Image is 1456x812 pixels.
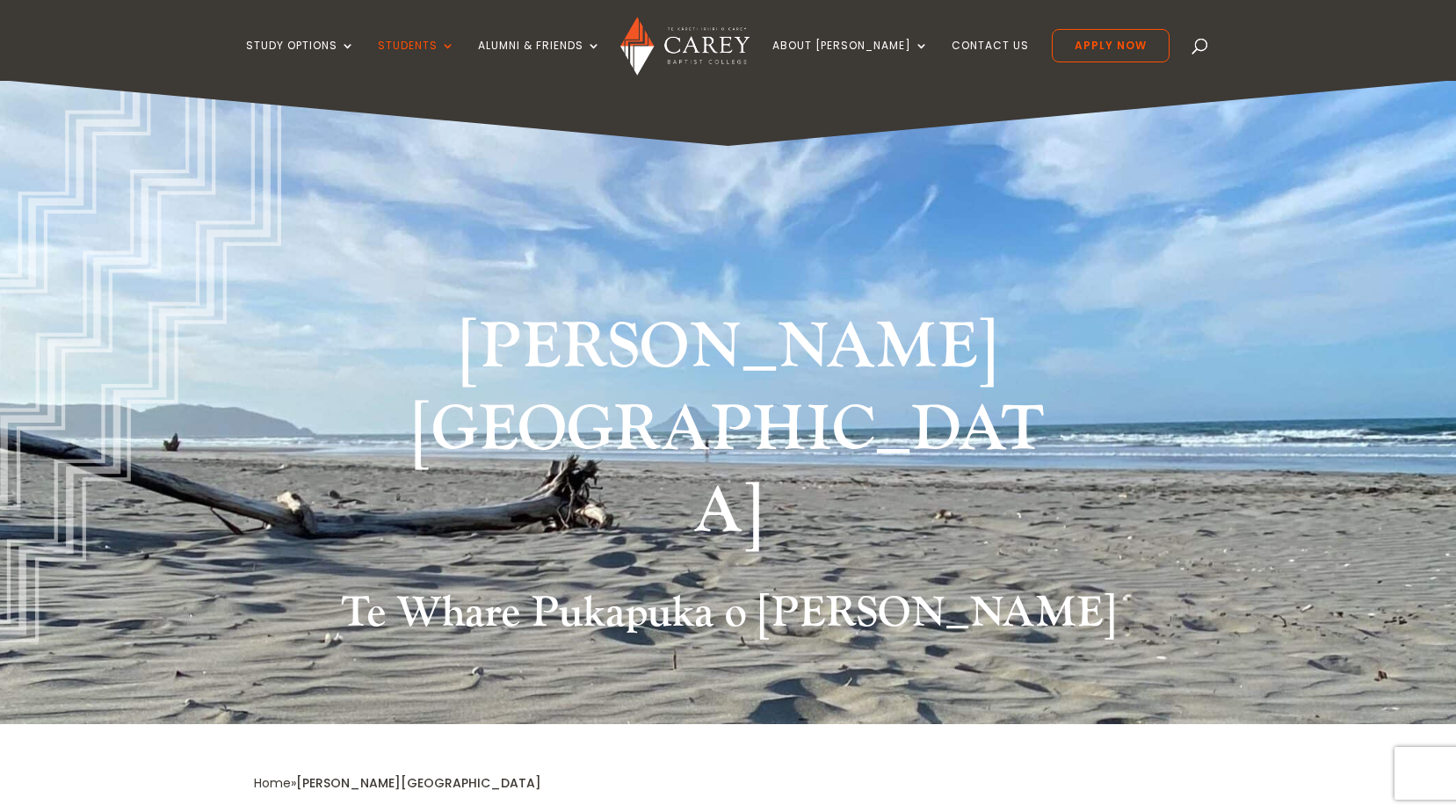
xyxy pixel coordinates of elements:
[1052,29,1170,62] a: Apply Now
[254,774,541,792] span: »
[254,774,291,792] a: Home
[399,307,1058,562] h1: [PERSON_NAME][GEOGRAPHIC_DATA]
[952,40,1029,81] a: Contact Us
[478,40,601,81] a: Alumni & Friends
[246,40,355,81] a: Study Options
[296,774,541,792] span: [PERSON_NAME][GEOGRAPHIC_DATA]
[620,17,750,76] img: Carey Baptist College
[254,588,1203,648] h2: Te Whare Pukapuka o [PERSON_NAME]
[378,40,455,81] a: Students
[772,40,929,81] a: About [PERSON_NAME]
